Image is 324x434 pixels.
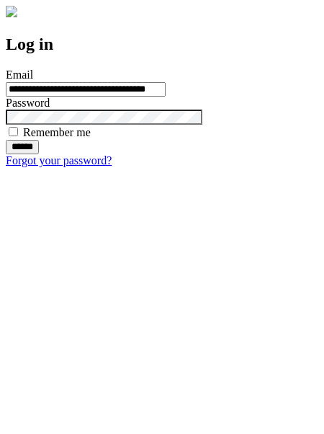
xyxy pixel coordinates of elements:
a: Forgot your password? [6,154,112,167]
label: Remember me [23,126,91,138]
label: Password [6,97,50,109]
h2: Log in [6,35,318,54]
label: Email [6,68,33,81]
img: logo-4e3dc11c47720685a147b03b5a06dd966a58ff35d612b21f08c02c0306f2b779.png [6,6,17,17]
